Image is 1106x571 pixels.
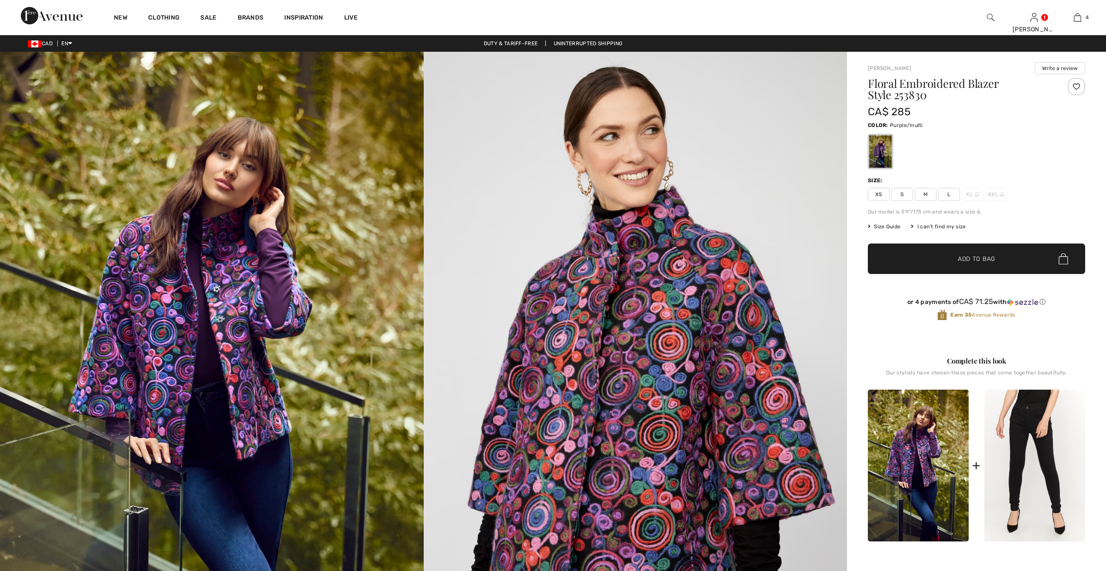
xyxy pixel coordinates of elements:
span: S [891,188,913,201]
div: or 4 payments ofCA$ 71.25withSezzle Click to learn more about Sezzle [868,297,1085,309]
img: My Bag [1074,12,1081,23]
span: Purple/multi [890,122,923,128]
span: Inspiration [284,14,323,23]
a: Brands [238,14,264,23]
span: 4 [1086,13,1089,21]
span: XS [868,188,890,201]
img: High-Waisted Skinny Jeans Style 213126U [984,390,1085,541]
button: Add to Bag [868,244,1085,274]
span: Size Guide [868,223,900,230]
div: [PERSON_NAME] [1013,25,1055,34]
span: XXL [985,188,1007,201]
img: ring-m.svg [1000,192,1004,197]
a: Sign In [1030,13,1038,21]
span: Color: [868,122,888,128]
a: [PERSON_NAME] [868,65,911,71]
span: Add to Bag [958,254,995,264]
a: Live [344,13,358,22]
div: Our stylists have chosen these pieces that come together beautifully. [868,370,1085,383]
img: Canadian Dollar [28,40,42,47]
img: search the website [987,12,994,23]
div: Size: [868,177,884,184]
div: + [972,456,980,475]
img: Bag.svg [1059,253,1068,264]
div: Our model is 5'9"/175 cm and wears a size 6. [868,208,1085,216]
img: Sezzle [1007,298,1038,306]
span: CA$ 71.25 [959,297,993,306]
a: Sale [200,14,216,23]
img: Floral Embroidered Blazer Style 253830 [868,390,969,541]
div: or 4 payments of with [868,297,1085,306]
img: My Info [1030,12,1038,23]
a: Clothing [148,14,179,23]
a: 4 [1056,12,1099,23]
span: M [915,188,937,201]
img: ring-m.svg [975,192,979,197]
h1: Floral Embroidered Blazer Style 253830 [868,78,1049,100]
img: 1ère Avenue [21,7,83,24]
img: Avenue Rewards [937,309,947,321]
a: New [114,14,127,23]
span: L [938,188,960,201]
div: Complete this look [868,356,1085,366]
span: CAD [28,40,56,47]
span: EN [61,40,72,47]
span: XL [962,188,983,201]
div: I can't find my size [911,223,966,230]
span: CA$ 285 [868,106,910,118]
strong: Earn 35 [950,312,972,318]
div: Purple/multi [869,135,892,168]
button: Write a review [1035,62,1085,74]
span: Avenue Rewards [950,311,1015,319]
